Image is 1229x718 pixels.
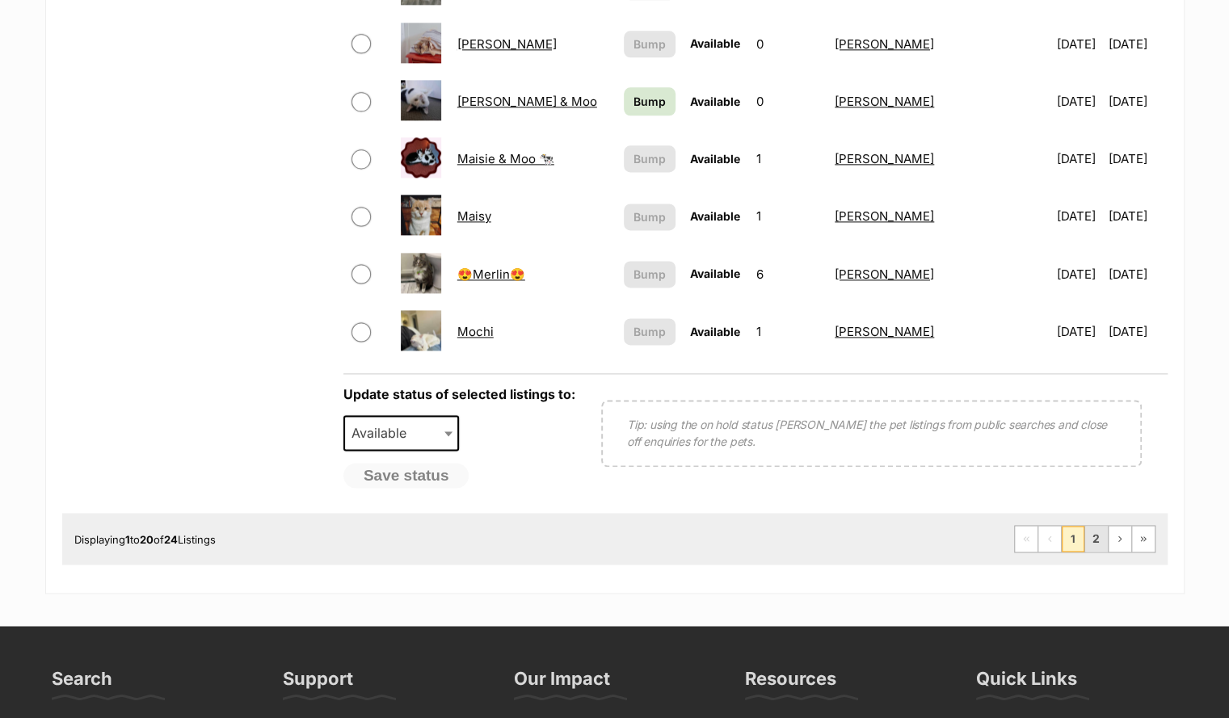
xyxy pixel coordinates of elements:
button: Save status [343,463,469,489]
td: [DATE] [1109,304,1166,359]
td: [DATE] [1050,188,1107,244]
a: [PERSON_NAME] [835,151,934,166]
td: 6 [750,246,827,302]
button: Bump [624,145,676,172]
button: Bump [624,318,676,345]
span: Page 1 [1062,526,1084,552]
a: [PERSON_NAME] [835,324,934,339]
h3: Our Impact [514,666,610,699]
a: Maisy [457,208,491,224]
h3: Resources [745,666,836,699]
td: [DATE] [1050,131,1107,187]
a: Mochi [457,324,494,339]
button: Bump [624,261,676,288]
span: Bump [633,266,666,283]
span: Available [690,325,740,338]
a: 😍Merlin😍 [457,267,525,282]
p: Tip: using the on hold status [PERSON_NAME] the pet listings from public searches and close off e... [627,416,1116,450]
h3: Search [52,666,112,699]
td: 0 [750,16,827,72]
a: [PERSON_NAME] [835,94,934,109]
span: Bump [633,150,666,167]
label: Update status of selected listings to: [343,386,575,402]
span: Bump [633,323,666,340]
a: Last page [1132,526,1155,552]
td: 1 [750,131,827,187]
td: 1 [750,304,827,359]
a: [PERSON_NAME] [835,36,934,52]
span: Available [343,415,460,451]
td: [DATE] [1109,16,1166,72]
span: Displaying to of Listings [74,533,216,546]
a: Next page [1109,526,1131,552]
a: [PERSON_NAME] & Moo [457,94,597,109]
td: [DATE] [1050,304,1107,359]
span: Previous page [1038,526,1061,552]
td: [DATE] [1050,246,1107,302]
a: [PERSON_NAME] [457,36,557,52]
td: 1 [750,188,827,244]
h3: Quick Links [976,666,1077,699]
strong: 1 [125,533,130,546]
span: Available [690,94,740,108]
span: First page [1015,526,1037,552]
button: Bump [624,31,676,57]
td: [DATE] [1109,73,1166,129]
span: Bump [633,93,666,110]
span: Available [690,209,740,223]
a: Bump [624,87,676,115]
span: Available [690,36,740,50]
span: Available [345,422,423,444]
span: Available [690,152,740,166]
td: [DATE] [1050,16,1107,72]
td: [DATE] [1109,188,1166,244]
a: [PERSON_NAME] [835,267,934,282]
strong: 24 [164,533,178,546]
nav: Pagination [1014,525,1155,552]
span: Bump [633,208,666,225]
a: Maisie & Moo 🐄 [457,151,554,166]
td: [DATE] [1050,73,1107,129]
a: Page 2 [1085,526,1108,552]
td: [DATE] [1109,131,1166,187]
strong: 20 [140,533,154,546]
td: [DATE] [1109,246,1166,302]
button: Bump [624,204,676,230]
a: [PERSON_NAME] [835,208,934,224]
h3: Support [283,666,353,699]
td: 0 [750,73,827,129]
span: Bump [633,36,666,52]
span: Available [690,267,740,280]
